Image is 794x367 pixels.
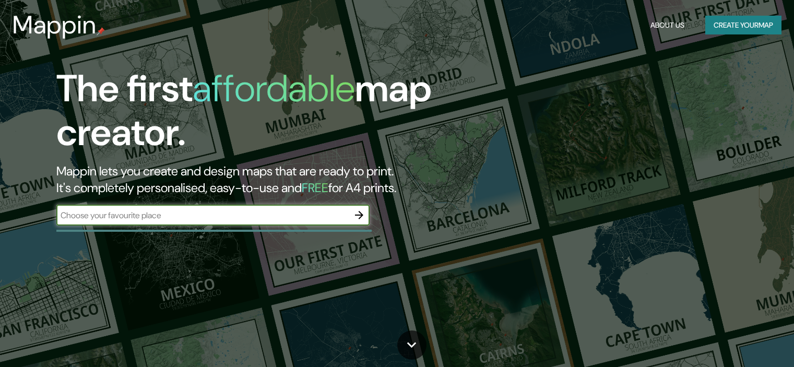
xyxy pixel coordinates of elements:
button: About Us [646,16,689,35]
input: Choose your favourite place [56,209,349,221]
button: Create yourmap [705,16,781,35]
h1: The first map creator. [56,67,454,163]
h3: Mappin [13,10,97,40]
h5: FREE [302,180,328,196]
img: mappin-pin [97,27,105,35]
h2: Mappin lets you create and design maps that are ready to print. It's completely personalised, eas... [56,163,454,196]
h1: affordable [193,64,355,113]
iframe: Help widget launcher [701,326,783,356]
